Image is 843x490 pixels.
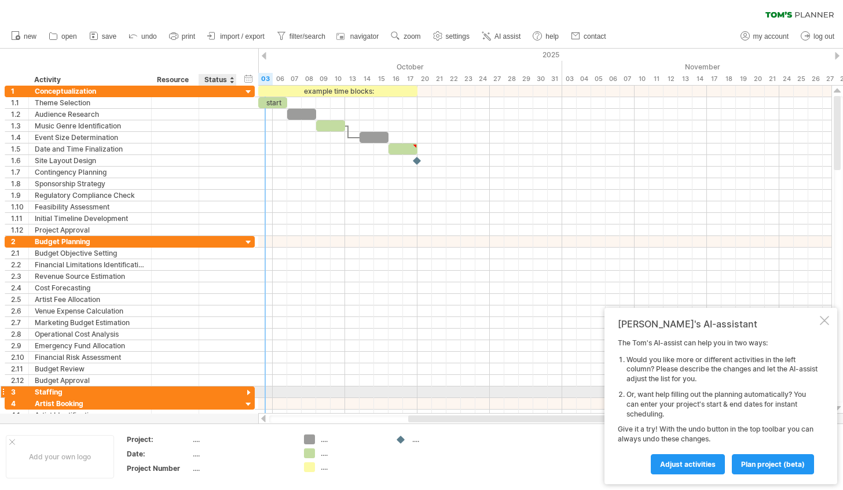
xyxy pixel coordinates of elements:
[35,143,145,154] div: Date and Time Finalization
[35,305,145,316] div: Venue Expense Calculation
[417,73,432,85] div: Monday, 20 October 2025
[562,73,577,85] div: Monday, 3 November 2025
[34,74,145,86] div: Activity
[321,462,384,472] div: ....
[732,454,814,474] a: plan project (beta)
[11,143,28,154] div: 1.5
[35,190,145,201] div: Regulatory Compliance Check
[287,73,302,85] div: Tuesday, 7 October 2025
[289,32,325,40] span: filter/search
[35,259,145,270] div: Financial Limitations Identification
[35,236,145,247] div: Budget Planning
[193,434,290,444] div: ....
[479,29,524,44] a: AI assist
[660,460,716,469] span: Adjust activities
[618,338,818,474] div: The Tom's AI-assist can help you in two ways: Give it a try! With the undo button in the top tool...
[388,73,403,85] div: Thursday, 16 October 2025
[794,73,808,85] div: Tuesday, 25 November 2025
[24,32,36,40] span: new
[8,29,40,44] a: new
[412,434,475,444] div: ....
[11,248,28,259] div: 2.1
[35,386,145,397] div: Staffing
[753,32,789,40] span: my account
[35,201,145,212] div: Feasibility Assessment
[345,73,360,85] div: Monday, 13 October 2025
[166,29,199,44] a: print
[127,434,190,444] div: Project:
[548,73,562,85] div: Friday, 31 October 2025
[568,29,610,44] a: contact
[35,282,145,293] div: Cost Forecasting
[11,155,28,166] div: 1.6
[519,73,533,85] div: Wednesday, 29 October 2025
[35,86,145,97] div: Conceptualization
[11,363,28,374] div: 2.11
[11,340,28,351] div: 2.9
[86,29,120,44] a: save
[798,29,838,44] a: log out
[11,305,28,316] div: 2.6
[750,73,765,85] div: Thursday, 20 November 2025
[707,73,721,85] div: Monday, 17 November 2025
[321,434,384,444] div: ....
[35,363,145,374] div: Budget Review
[11,97,28,108] div: 1.1
[35,224,145,235] div: Project Approval
[35,340,145,351] div: Emergency Fund Allocation
[11,410,28,421] div: 4.1
[823,73,837,85] div: Thursday, 27 November 2025
[11,271,28,282] div: 2.3
[374,73,388,85] div: Wednesday, 15 October 2025
[692,73,707,85] div: Friday, 14 November 2025
[545,32,559,40] span: help
[738,29,792,44] a: my account
[35,155,145,166] div: Site Layout Design
[664,73,678,85] div: Wednesday, 12 November 2025
[626,355,818,384] li: Would you like more or different activities in the left column? Please describe the changes and l...
[779,73,794,85] div: Monday, 24 November 2025
[35,271,145,282] div: Revenue Source Estimation
[388,29,424,44] a: zoom
[11,352,28,363] div: 2.10
[432,73,446,85] div: Tuesday, 21 October 2025
[11,190,28,201] div: 1.9
[35,167,145,178] div: Contingency Planning
[35,109,145,120] div: Audience Research
[808,73,823,85] div: Wednesday, 26 November 2025
[11,120,28,131] div: 1.3
[765,73,779,85] div: Friday, 21 November 2025
[11,132,28,143] div: 1.4
[35,352,145,363] div: Financial Risk Assessment
[446,73,461,85] div: Wednesday, 22 October 2025
[193,463,290,473] div: ....
[504,73,519,85] div: Tuesday, 28 October 2025
[635,73,649,85] div: Monday, 10 November 2025
[11,109,28,120] div: 1.2
[6,435,114,478] div: Add your own logo
[11,178,28,189] div: 1.8
[11,167,28,178] div: 1.7
[35,398,145,409] div: Artist Booking
[331,73,345,85] div: Friday, 10 October 2025
[321,448,384,458] div: ....
[651,454,725,474] a: Adjust activities
[350,32,379,40] span: navigator
[11,375,28,386] div: 2.12
[35,317,145,328] div: Marketing Budget Estimation
[35,329,145,340] div: Operational Cost Analysis
[11,386,28,397] div: 3
[11,213,28,224] div: 1.11
[494,32,521,40] span: AI assist
[11,236,28,247] div: 2
[11,398,28,409] div: 4
[533,73,548,85] div: Thursday, 30 October 2025
[591,73,606,85] div: Wednesday, 5 November 2025
[35,178,145,189] div: Sponsorship Strategy
[11,259,28,270] div: 2.2
[490,73,504,85] div: Monday, 27 October 2025
[11,201,28,212] div: 1.10
[258,73,273,85] div: Friday, 3 October 2025
[193,449,290,459] div: ....
[273,73,287,85] div: Monday, 6 October 2025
